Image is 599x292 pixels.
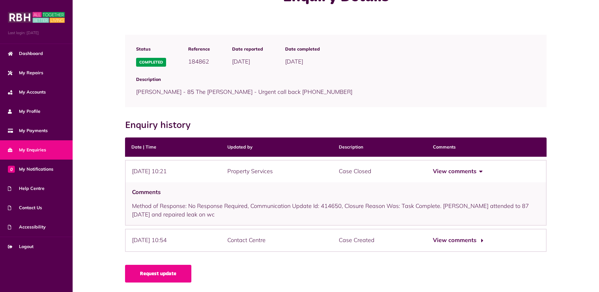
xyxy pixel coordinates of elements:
span: My Notifications [8,166,53,173]
span: Contact Us [8,204,42,211]
th: Comments [427,137,547,157]
button: View comments [433,236,482,245]
span: Date completed [285,46,320,52]
div: [DATE] 10:54 [125,229,221,252]
div: Case Closed [332,160,427,183]
div: Case Created [332,229,427,252]
span: Last login: [DATE] [8,30,65,36]
span: My Payments [8,127,48,134]
h4: Comments [132,189,540,196]
a: Request update [125,265,191,283]
span: Date reported [232,46,263,52]
span: Status [136,46,166,52]
span: Logout [8,243,33,250]
span: Completed [136,58,166,67]
span: 0 [8,166,15,173]
span: My Accounts [8,89,46,95]
span: Accessibility [8,224,46,230]
button: View comments [433,167,482,176]
span: 184862 [188,58,209,65]
span: [PERSON_NAME] - 85 The [PERSON_NAME] - Urgent call back [PHONE_NUMBER] [136,88,352,95]
span: Dashboard [8,50,43,57]
span: [DATE] [285,58,303,65]
span: My Repairs [8,70,43,76]
div: Method of Response: No Response Required, Communication Update Id: 414650, Closure Reason Was: Ta... [125,182,547,226]
span: Help Centre [8,185,45,192]
th: Date | Time [125,137,221,157]
div: Property Services [221,160,332,183]
span: My Profile [8,108,40,115]
th: Description [332,137,427,157]
div: Contact Centre [221,229,332,252]
span: Reference [188,46,210,52]
th: Updated by [221,137,332,157]
span: My Enquiries [8,147,46,153]
img: MyRBH [8,11,65,24]
div: [DATE] 10:21 [125,160,221,183]
span: [DATE] [232,58,250,65]
h2: Enquiry history [125,120,197,131]
span: Description [136,76,536,83]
